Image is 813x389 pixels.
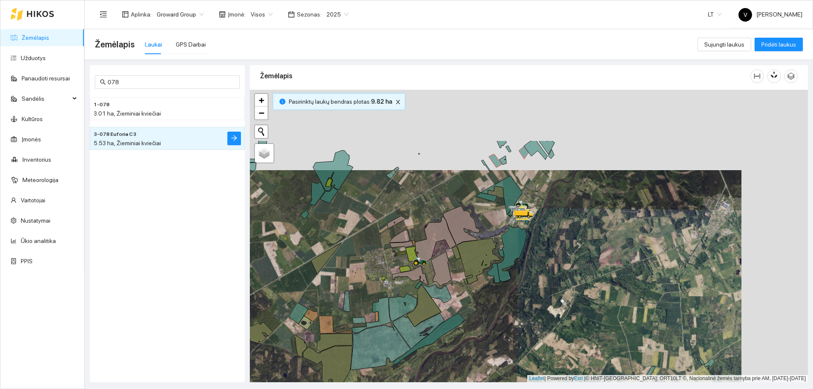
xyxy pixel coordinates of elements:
button: column-width [750,69,764,83]
span: V [744,8,747,22]
span: + [259,95,264,105]
a: Esri [574,375,583,381]
a: Žemėlapis [22,34,49,41]
button: Initiate a new search [255,125,268,138]
span: 1-078 [94,101,110,109]
span: 3.01 ha, Žieminiai kviečiai [94,110,161,117]
a: Meteorologija [22,177,58,183]
a: Leaflet [529,375,545,381]
span: Sujungti laukus [704,40,744,49]
a: Sujungti laukus [697,41,751,48]
span: Sandėlis [22,90,70,107]
div: Žemėlapis [260,64,750,88]
a: Ūkio analitika [21,237,56,244]
span: Pridėti laukus [761,40,796,49]
span: close [393,99,403,105]
span: info-circle [279,99,285,105]
span: | [584,375,586,381]
span: [PERSON_NAME] [738,11,802,18]
span: Žemėlapis [95,38,135,51]
span: menu-fold [100,11,107,18]
a: Inventorius [22,156,51,163]
span: Aplinka : [131,10,152,19]
span: Sezonas : [297,10,321,19]
span: Pasirinktų laukų bendras plotas : [289,97,392,106]
span: 2025 [326,8,348,21]
div: GPS Darbai [176,40,206,49]
a: Pridėti laukus [755,41,803,48]
span: shop [219,11,226,18]
a: Vartotojai [21,197,45,204]
input: Paieška [108,77,235,87]
span: calendar [288,11,295,18]
a: Užduotys [21,55,46,61]
button: close [393,97,403,107]
span: Visos [251,8,273,21]
a: Panaudoti resursai [22,75,70,82]
a: Zoom out [255,107,268,119]
a: Įmonės [22,136,41,143]
button: menu-fold [95,6,112,23]
a: Nustatymai [21,217,50,224]
a: PPIS [21,258,33,265]
span: Įmonė : [228,10,246,19]
a: Zoom in [255,94,268,107]
span: column-width [751,73,763,80]
span: 5.53 ha, Žieminiai kviečiai [94,140,161,146]
div: Laukai [145,40,162,49]
button: Pridėti laukus [755,38,803,51]
span: Groward Group [157,8,204,21]
div: | Powered by © HNIT-[GEOGRAPHIC_DATA]; ORT10LT ©, Nacionalinė žemės tarnyba prie AM, [DATE]-[DATE] [527,375,808,382]
span: − [259,108,264,118]
span: arrow-right [231,135,238,143]
span: 3-078 Euforia C3 [94,130,136,138]
button: Sujungti laukus [697,38,751,51]
b: 9.82 ha [371,98,392,105]
span: LT [708,8,722,21]
a: Kultūros [22,116,43,122]
a: Layers [255,144,274,163]
button: arrow-right [227,132,241,145]
span: layout [122,11,129,18]
span: search [100,79,106,85]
